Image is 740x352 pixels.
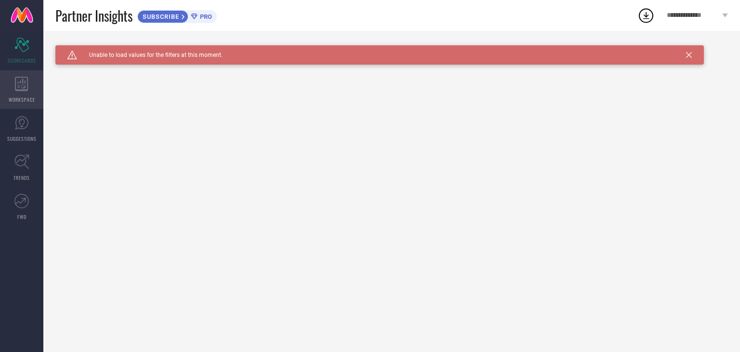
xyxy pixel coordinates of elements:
[198,13,212,20] span: PRO
[13,174,30,181] span: TRENDS
[138,13,182,20] span: SUBSCRIBE
[137,8,217,23] a: SUBSCRIBEPRO
[55,6,132,26] span: Partner Insights
[55,45,728,53] div: Unable to load filters at this moment. Please try later.
[7,135,37,142] span: SUGGESTIONS
[8,57,36,64] span: SCORECARDS
[17,213,26,220] span: FWD
[9,96,35,103] span: WORKSPACE
[77,52,223,58] span: Unable to load values for the filters at this moment.
[637,7,655,24] div: Open download list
